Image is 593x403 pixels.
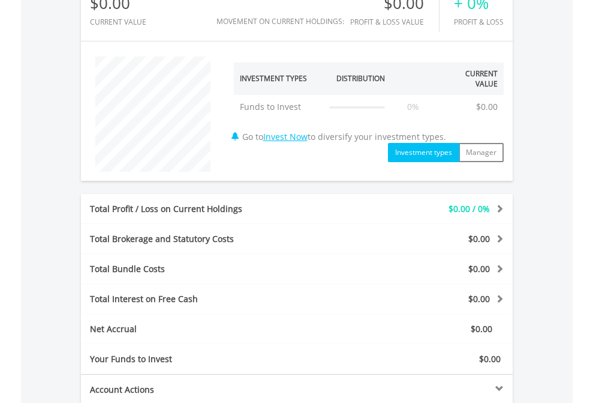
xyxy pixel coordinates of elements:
[336,73,385,83] div: Distribution
[454,18,504,26] div: Profit & Loss
[234,62,324,95] th: Investment Types
[350,18,439,26] div: Profit & Loss Value
[81,263,333,275] div: Total Bundle Costs
[470,95,504,119] td: $0.00
[459,143,504,162] button: Manager
[225,50,513,162] div: Go to to diversify your investment types.
[479,353,501,365] span: $0.00
[471,323,492,335] span: $0.00
[81,293,333,305] div: Total Interest on Free Cash
[81,323,333,335] div: Net Accrual
[81,203,333,215] div: Total Profit / Loss on Current Holdings
[81,384,297,396] div: Account Actions
[388,143,459,162] button: Investment types
[436,62,504,95] th: Current Value
[263,131,308,142] a: Invest Now
[468,233,490,244] span: $0.00
[391,95,436,119] td: 0%
[468,293,490,305] span: $0.00
[81,233,333,245] div: Total Brokerage and Statutory Costs
[81,353,297,365] div: Your Funds to Invest
[448,203,490,214] span: $0.00 / 0%
[468,263,490,274] span: $0.00
[216,17,344,25] div: Movement on Current Holdings:
[234,95,324,119] td: Funds to Invest
[90,18,146,26] div: CURRENT VALUE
